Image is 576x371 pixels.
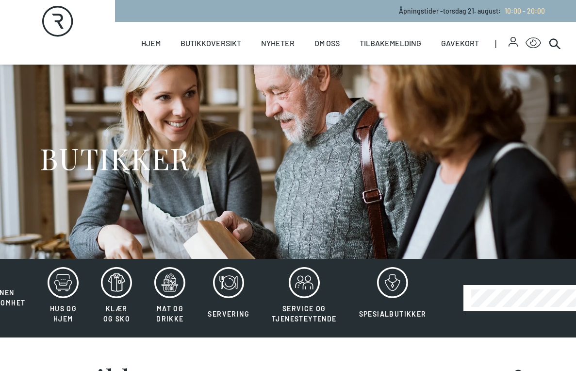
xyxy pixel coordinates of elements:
[359,310,427,318] span: Spesialbutikker
[262,267,347,330] button: Service og tjenesteytende
[314,22,340,65] a: Om oss
[37,267,89,330] button: Hus og hjem
[156,304,183,323] span: Mat og drikke
[144,267,196,330] button: Mat og drikke
[501,7,545,15] a: 10:00 - 20:00
[505,7,545,15] span: 10:00 - 20:00
[40,140,190,176] h1: BUTIKKER
[360,22,421,65] a: Tilbakemelding
[181,22,241,65] a: Butikkoversikt
[91,267,142,330] button: Klær og sko
[526,35,541,51] button: Open Accessibility Menu
[103,304,130,323] span: Klær og sko
[349,267,437,330] button: Spesialbutikker
[50,304,77,323] span: Hus og hjem
[141,22,161,65] a: Hjem
[399,6,545,16] p: Åpningstider - torsdag 21. august :
[272,304,337,323] span: Service og tjenesteytende
[495,22,509,65] span: |
[261,22,295,65] a: Nyheter
[441,22,479,65] a: Gavekort
[197,267,260,330] button: Servering
[208,310,249,318] span: Servering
